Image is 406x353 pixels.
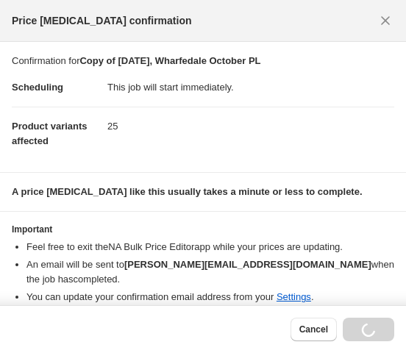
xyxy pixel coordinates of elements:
span: Cancel [299,324,328,335]
b: [PERSON_NAME][EMAIL_ADDRESS][DOMAIN_NAME] [124,259,371,270]
h3: Important [12,224,394,235]
li: Feel free to exit the NA Bulk Price Editor app while your prices are updating. [26,240,394,254]
b: Copy of [DATE], Wharfedale October PL [79,55,260,66]
a: Settings [277,291,311,302]
span: Scheduling [12,82,63,93]
span: Product variants affected [12,121,88,146]
li: An email will be sent to when the job has completed . [26,257,394,287]
b: A price [MEDICAL_DATA] like this usually takes a minute or less to complete. [12,186,363,197]
dd: 25 [107,107,394,146]
button: Cancel [291,318,337,341]
p: Confirmation for [12,54,394,68]
span: Price [MEDICAL_DATA] confirmation [12,13,192,28]
li: You can update your confirmation email address from your . [26,290,394,304]
button: Close [374,9,397,32]
dd: This job will start immediately. [107,68,394,107]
